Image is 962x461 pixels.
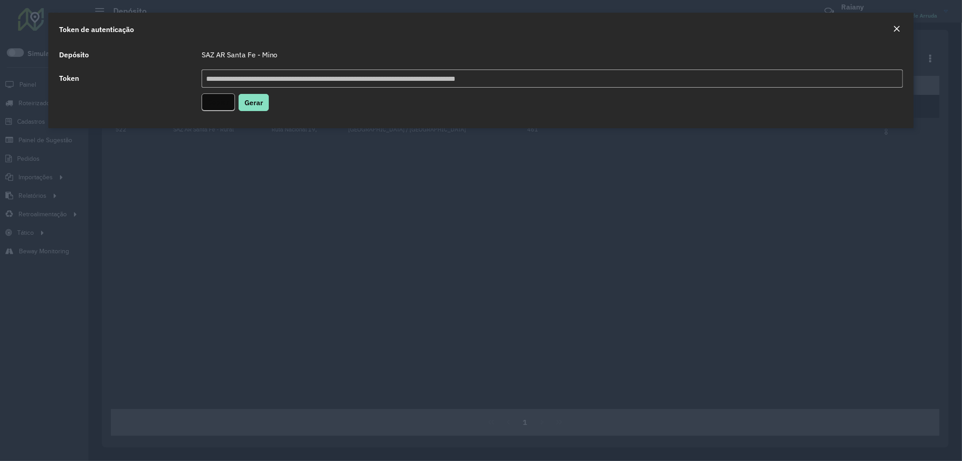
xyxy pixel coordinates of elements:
[202,93,235,111] button: Copiar
[893,25,900,33] em: Fechar
[207,98,229,107] span: Copiar
[244,98,263,107] span: Gerar
[239,94,269,111] button: Gerar
[59,24,134,35] h4: Token de autenticação
[54,70,196,88] label: Token
[54,46,196,63] label: Depósito
[196,46,909,63] div: SAZ AR Santa Fe - Mino
[890,23,903,35] button: Close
